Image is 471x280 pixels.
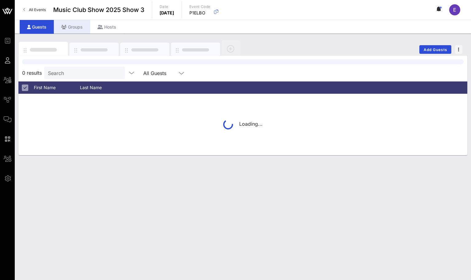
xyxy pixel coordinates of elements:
div: Groups [54,20,90,34]
span: Add Guests [423,47,448,52]
a: All Events [20,5,49,15]
span: All Events [29,7,46,12]
p: Event Code [189,4,211,10]
div: Hosts [90,20,124,34]
div: Loading... [223,120,263,129]
span: Music Club Show 2025 Show 3 [53,5,144,14]
div: First Name [34,81,80,94]
p: P1ELBO [189,10,211,16]
span: 0 results [22,69,42,77]
button: Add Guests [419,45,451,54]
div: All Guests [140,67,189,79]
p: Date [160,4,174,10]
div: Guests [20,20,54,34]
div: E [449,4,460,15]
div: Last Name [80,81,126,94]
p: [DATE] [160,10,174,16]
div: All Guests [143,70,166,76]
span: E [453,7,456,13]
